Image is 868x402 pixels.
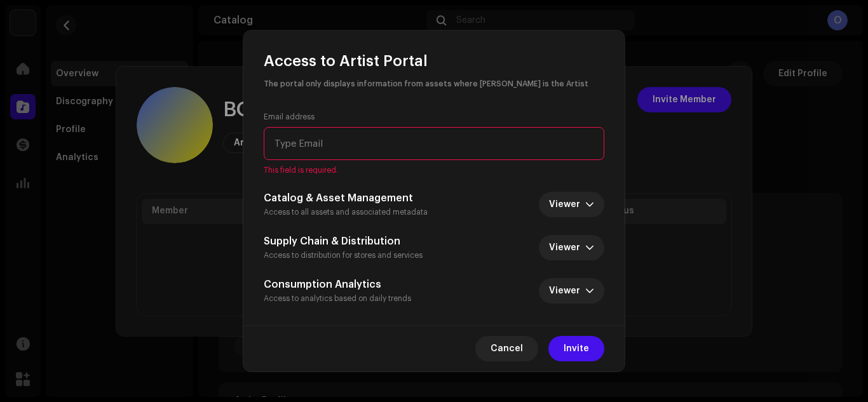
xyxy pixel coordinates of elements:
h5: Catalog & Asset Management [264,191,428,206]
h5: Supply Chain & Distribution [264,234,423,249]
h5: Consumption Analytics [264,277,411,292]
small: Access to distribution for stores and services [264,251,423,259]
span: Invite [564,336,589,361]
button: Cancel [475,336,538,361]
span: Viewer [549,192,585,217]
div: dropdown trigger [585,235,594,260]
button: Invite [548,336,604,361]
div: dropdown trigger [585,278,594,304]
span: This field is required. [264,165,604,175]
small: Access to analytics based on daily trends [264,295,411,302]
div: dropdown trigger [585,192,594,217]
span: Cancel [491,336,523,361]
div: Access to Artist Portal [264,51,604,91]
span: Viewer [549,278,585,304]
small: Access to all assets and associated metadata [264,208,428,216]
label: Email address [264,112,315,122]
small: The portal only displays information from assets where [PERSON_NAME] is the Artist [264,79,588,89]
input: Type Email [264,127,604,160]
span: Viewer [549,235,585,260]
